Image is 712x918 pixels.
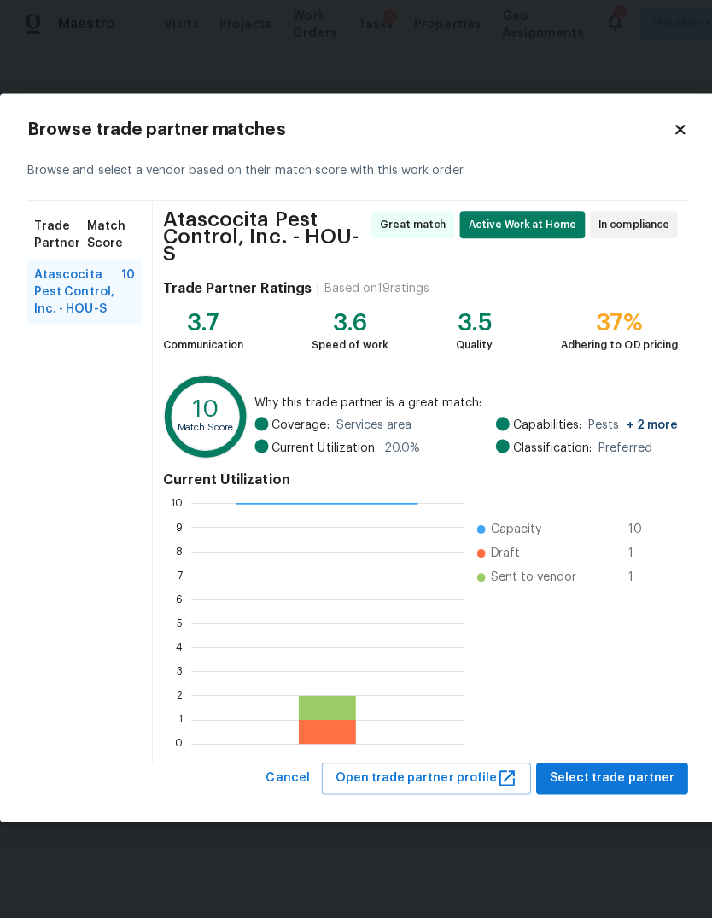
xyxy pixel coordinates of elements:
[454,316,491,333] div: 3.5
[175,523,182,534] text: 9
[174,739,182,749] text: 0
[258,763,315,794] button: Cancel
[120,268,134,319] span: 10
[162,282,310,299] h4: Trade Partner Ratings
[320,763,528,794] button: Open trade partner profile
[175,595,182,605] text: 6
[558,316,674,333] div: 37%
[162,316,242,333] div: 3.7
[175,547,182,558] text: 8
[625,546,652,563] span: 1
[34,268,120,319] span: Atascocita Pest Control, Inc. - HOU-S
[334,768,515,789] span: Open trade partner profile
[625,570,652,587] span: 1
[558,338,674,355] div: Adhering to OD pricing
[191,400,217,423] text: 10
[162,338,242,355] div: Communication
[254,396,674,413] span: Why this trade partner is a great match:
[382,441,418,458] span: 20.0 %
[177,571,182,582] text: 7
[323,282,428,299] div: Based on 19 ratings
[162,472,674,489] h4: Current Utilization
[310,338,386,355] div: Speed of work
[162,213,365,265] span: Atascocita Pest Control, Inc. - HOU-S
[586,418,674,436] span: Pests
[176,619,182,629] text: 5
[310,282,323,299] div: |
[176,691,182,701] text: 2
[547,768,671,789] span: Select trade partner
[27,124,669,141] h2: Browse trade partner matches
[335,418,410,436] span: Services area
[271,441,376,458] span: Current Utilization:
[177,424,232,434] text: Match Score
[178,715,182,725] text: 1
[170,500,182,510] text: 10
[511,418,579,436] span: Capabilities:
[623,421,674,433] span: + 2 more
[625,522,652,539] span: 10
[488,522,539,539] span: Capacity
[34,220,86,254] span: Trade Partner
[176,667,182,677] text: 3
[534,763,685,794] button: Select trade partner
[310,316,386,333] div: 3.6
[596,441,649,458] span: Preferred
[511,441,589,458] span: Classification:
[488,570,574,587] span: Sent to vendor
[488,546,517,563] span: Draft
[466,219,581,236] span: Active Work at Home
[86,220,134,254] span: Match Score
[27,144,685,203] div: Browse and select a vendor based on their match score with this work order.
[378,219,451,236] span: Great match
[454,338,491,355] div: Quality
[596,219,673,236] span: In compliance
[265,768,308,789] span: Cancel
[175,643,182,653] text: 4
[271,418,328,436] span: Coverage:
